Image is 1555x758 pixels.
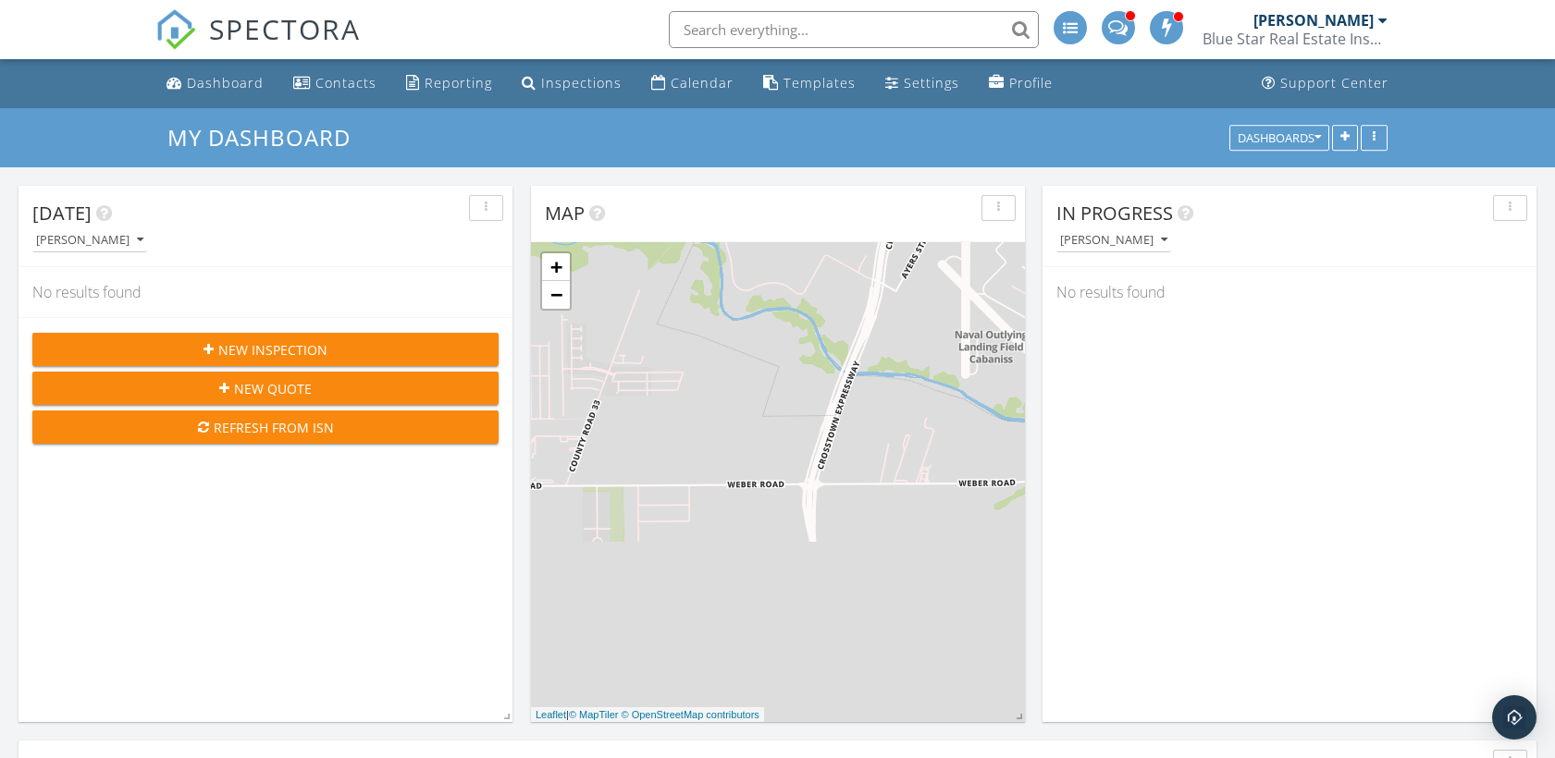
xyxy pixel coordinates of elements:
[542,281,570,309] a: Zoom out
[622,709,759,720] a: © OpenStreetMap contributors
[784,74,856,92] div: Templates
[541,74,622,92] div: Inspections
[32,333,499,366] button: New Inspection
[542,253,570,281] a: Zoom in
[1253,11,1374,30] div: [PERSON_NAME]
[904,74,959,92] div: Settings
[1492,695,1536,740] div: Open Intercom Messenger
[1056,201,1173,226] span: In Progress
[32,228,147,253] button: [PERSON_NAME]
[671,74,734,92] div: Calendar
[47,418,484,437] div: Refresh from ISN
[1229,125,1329,151] button: Dashboards
[669,11,1039,48] input: Search everything...
[981,67,1060,101] a: Profile
[218,340,327,360] span: New Inspection
[1009,74,1053,92] div: Profile
[1043,267,1536,317] div: No results found
[167,122,366,153] a: My Dashboard
[1060,234,1167,247] div: [PERSON_NAME]
[536,709,566,720] a: Leaflet
[159,67,271,101] a: Dashboard
[1203,30,1388,48] div: Blue Star Real Estate Inspection Services
[32,372,499,405] button: New Quote
[155,25,361,64] a: SPECTORA
[514,67,629,101] a: Inspections
[187,74,264,92] div: Dashboard
[315,74,376,92] div: Contacts
[234,379,312,398] span: New Quote
[756,67,863,101] a: Templates
[209,9,361,48] span: SPECTORA
[155,9,196,50] img: The Best Home Inspection Software - Spectora
[1056,228,1171,253] button: [PERSON_NAME]
[1280,74,1388,92] div: Support Center
[545,201,585,226] span: Map
[19,267,512,317] div: No results found
[569,709,619,720] a: © MapTiler
[425,74,492,92] div: Reporting
[36,234,143,247] div: [PERSON_NAME]
[531,707,764,723] div: |
[32,410,499,444] button: Refresh from ISN
[644,67,741,101] a: Calendar
[32,201,92,226] span: [DATE]
[1254,67,1396,101] a: Support Center
[286,67,384,101] a: Contacts
[1238,131,1321,144] div: Dashboards
[878,67,967,101] a: Settings
[399,67,500,101] a: Reporting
